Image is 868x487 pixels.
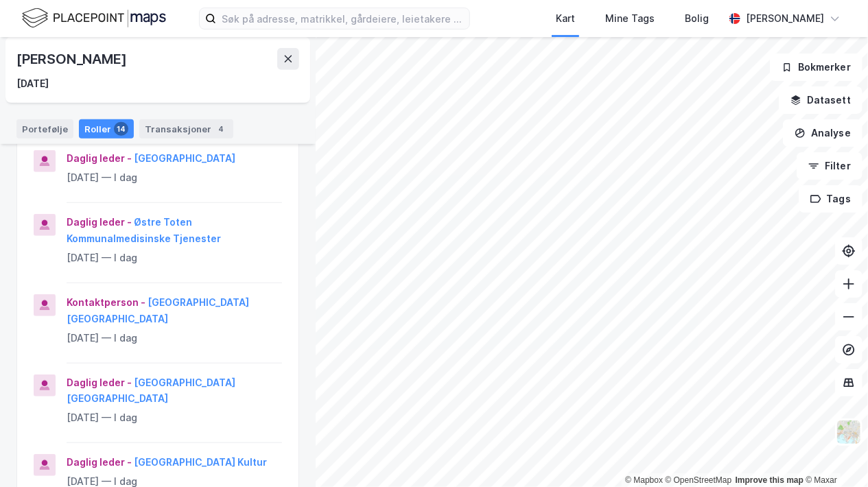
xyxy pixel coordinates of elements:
[779,86,863,114] button: Datasett
[746,10,824,27] div: [PERSON_NAME]
[16,119,73,139] div: Portefølje
[214,122,228,136] div: 4
[16,75,49,92] div: [DATE]
[79,119,134,139] div: Roller
[799,185,863,213] button: Tags
[67,169,282,186] div: [DATE] — I dag
[67,250,282,266] div: [DATE] — I dag
[736,475,804,485] a: Improve this map
[216,8,469,29] input: Søk på adresse, matrikkel, gårdeiere, leietakere eller personer
[605,10,655,27] div: Mine Tags
[770,54,863,81] button: Bokmerker
[67,409,282,426] div: [DATE] — I dag
[836,419,862,445] img: Z
[799,421,868,487] div: Kontrollprogram for chat
[625,475,663,485] a: Mapbox
[799,421,868,487] iframe: Chat Widget
[797,152,863,180] button: Filter
[666,475,732,485] a: OpenStreetMap
[139,119,233,139] div: Transaksjoner
[16,48,129,70] div: [PERSON_NAME]
[783,119,863,147] button: Analyse
[67,330,282,346] div: [DATE] — I dag
[114,122,128,136] div: 14
[556,10,575,27] div: Kart
[685,10,709,27] div: Bolig
[22,6,166,30] img: logo.f888ab2527a4732fd821a326f86c7f29.svg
